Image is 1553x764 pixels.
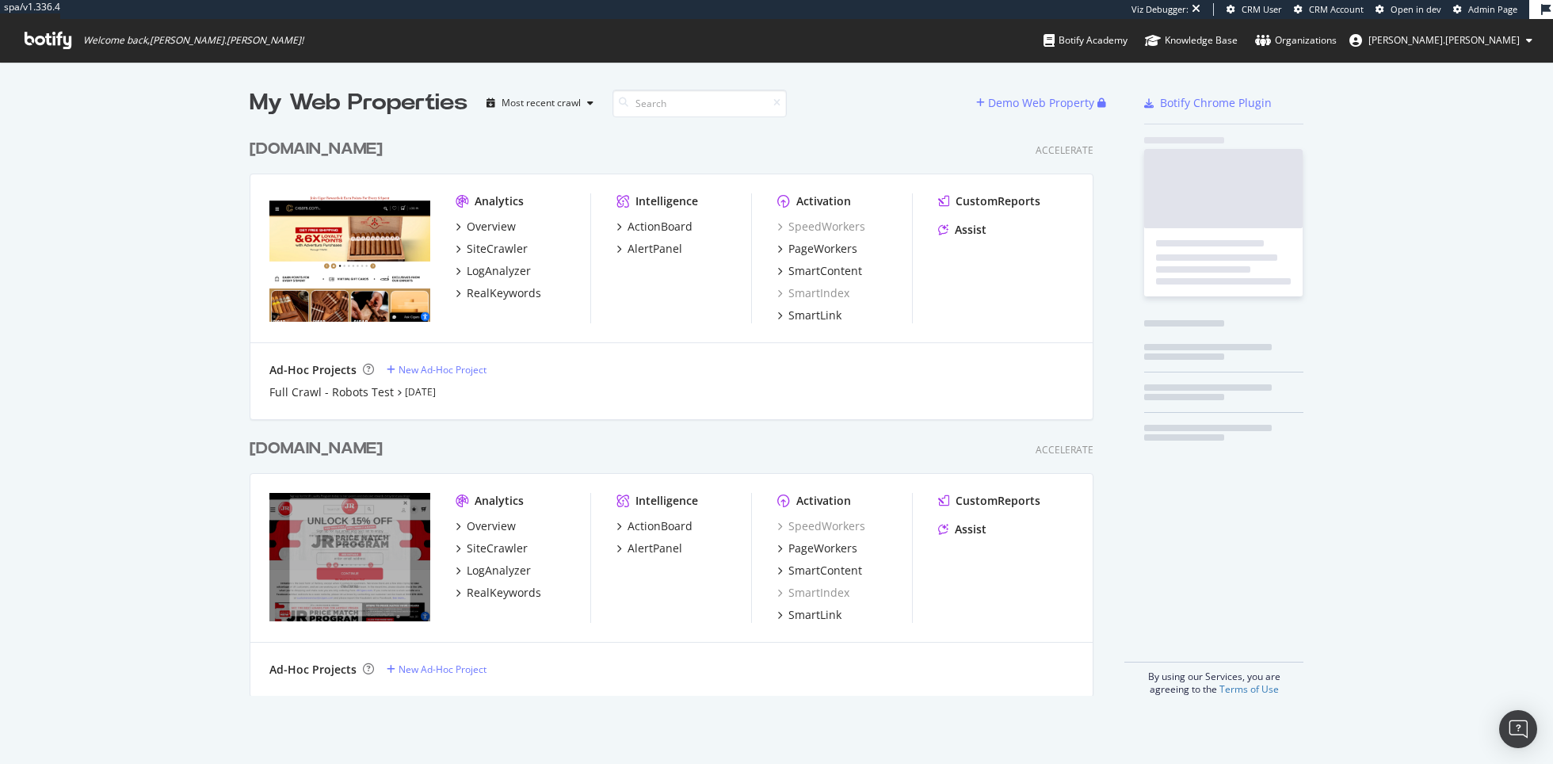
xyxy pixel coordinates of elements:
input: Search [612,90,787,117]
a: [DOMAIN_NAME] [250,437,389,460]
a: [DATE] [405,385,436,399]
div: PageWorkers [788,541,857,556]
div: Botify Academy [1044,32,1128,48]
div: My Web Properties [250,87,467,119]
a: Demo Web Property [976,96,1097,109]
a: Botify Academy [1044,19,1128,62]
a: RealKeywords [456,585,541,601]
div: Demo Web Property [988,95,1094,111]
div: Overview [467,518,516,534]
a: SiteCrawler [456,241,528,257]
div: Organizations [1255,32,1337,48]
a: Organizations [1255,19,1337,62]
a: Botify Chrome Plugin [1144,95,1272,111]
div: Accelerate [1036,443,1093,456]
div: SiteCrawler [467,541,528,556]
div: [DOMAIN_NAME] [250,437,383,460]
a: CRM User [1227,3,1282,16]
a: Overview [456,518,516,534]
div: SmartLink [788,607,841,623]
a: ActionBoard [616,219,693,235]
a: Assist [938,222,986,238]
div: Activation [796,193,851,209]
span: CRM Account [1309,3,1364,15]
a: SiteCrawler [456,541,528,556]
div: Analytics [475,193,524,209]
span: Welcome back, [PERSON_NAME].[PERSON_NAME] ! [83,34,303,47]
a: SpeedWorkers [777,219,865,235]
div: Analytics [475,493,524,509]
div: CustomReports [956,493,1040,509]
div: Accelerate [1036,143,1093,157]
a: ActionBoard [616,518,693,534]
a: New Ad-Hoc Project [387,663,487,676]
a: SmartContent [777,263,862,279]
a: AlertPanel [616,541,682,556]
div: New Ad-Hoc Project [399,663,487,676]
a: SmartIndex [777,585,849,601]
a: RealKeywords [456,285,541,301]
div: ActionBoard [628,219,693,235]
span: Admin Page [1468,3,1517,15]
div: RealKeywords [467,285,541,301]
a: Assist [938,521,986,537]
div: SmartContent [788,563,862,579]
div: LogAnalyzer [467,263,531,279]
div: grid [250,119,1106,696]
div: By using our Services, you are agreeing to the [1124,662,1303,696]
div: ActionBoard [628,518,693,534]
div: Assist [955,222,986,238]
span: Open in dev [1391,3,1441,15]
button: Demo Web Property [976,90,1097,116]
a: [DOMAIN_NAME] [250,138,389,161]
div: AlertPanel [628,541,682,556]
div: Viz Debugger: [1131,3,1189,16]
a: LogAnalyzer [456,263,531,279]
div: Overview [467,219,516,235]
a: Full Crawl - Robots Test [269,384,394,400]
div: Most recent crawl [502,98,581,108]
div: RealKeywords [467,585,541,601]
img: https://www.cigars.com/ [269,493,430,621]
a: SmartIndex [777,285,849,301]
div: Intelligence [635,493,698,509]
div: Open Intercom Messenger [1499,710,1537,748]
span: CRM User [1242,3,1282,15]
a: CustomReports [938,493,1040,509]
div: SiteCrawler [467,241,528,257]
a: SmartLink [777,308,841,323]
a: AlertPanel [616,241,682,257]
div: Assist [955,521,986,537]
button: [PERSON_NAME].[PERSON_NAME] [1337,28,1545,53]
div: Ad-Hoc Projects [269,662,357,678]
div: Botify Chrome Plugin [1160,95,1272,111]
a: New Ad-Hoc Project [387,363,487,376]
div: Intelligence [635,193,698,209]
a: SmartLink [777,607,841,623]
button: Most recent crawl [480,90,600,116]
div: LogAnalyzer [467,563,531,579]
a: PageWorkers [777,241,857,257]
a: CustomReports [938,193,1040,209]
a: CRM Account [1294,3,1364,16]
a: Open in dev [1376,3,1441,16]
div: CustomReports [956,193,1040,209]
div: SmartLink [788,308,841,323]
div: Knowledge Base [1145,32,1238,48]
div: SmartContent [788,263,862,279]
div: Ad-Hoc Projects [269,362,357,378]
a: Overview [456,219,516,235]
img: https://www.jrcigars.com/ [269,193,430,322]
a: LogAnalyzer [456,563,531,579]
a: SmartContent [777,563,862,579]
a: PageWorkers [777,541,857,556]
span: ryan.flanagan [1368,33,1520,47]
div: Activation [796,493,851,509]
a: SpeedWorkers [777,518,865,534]
a: Admin Page [1453,3,1517,16]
